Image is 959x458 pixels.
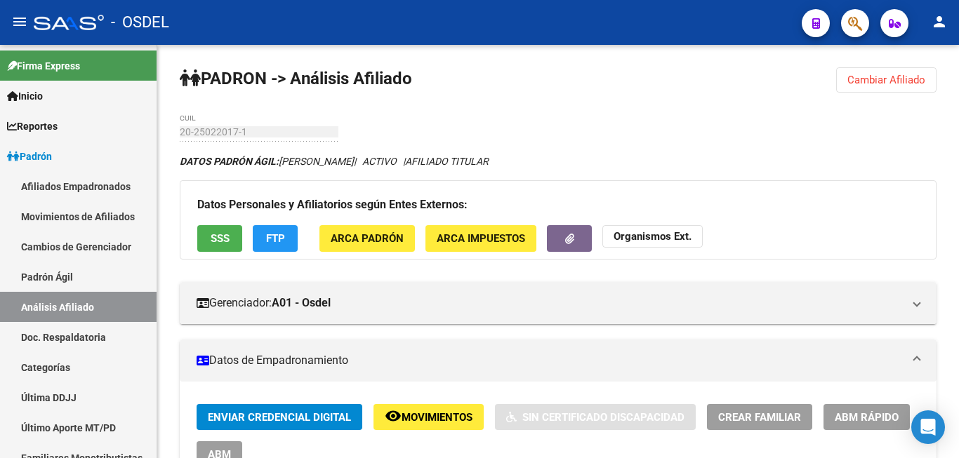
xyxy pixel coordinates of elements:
[405,156,489,167] span: AFILIADO TITULAR
[847,74,925,86] span: Cambiar Afiliado
[111,7,169,38] span: - OSDEL
[7,88,43,104] span: Inicio
[402,411,472,424] span: Movimientos
[266,233,285,245] span: FTP
[835,411,899,424] span: ABM Rápido
[522,411,684,424] span: Sin Certificado Discapacidad
[11,13,28,30] mat-icon: menu
[197,195,919,215] h3: Datos Personales y Afiliatorios según Entes Externos:
[931,13,948,30] mat-icon: person
[7,119,58,134] span: Reportes
[197,353,903,368] mat-panel-title: Datos de Empadronamiento
[272,295,331,311] strong: A01 - Osdel
[180,156,354,167] span: [PERSON_NAME]
[385,408,402,424] mat-icon: remove_red_eye
[707,404,812,430] button: Crear Familiar
[373,404,484,430] button: Movimientos
[180,339,937,382] mat-expansion-panel-header: Datos de Empadronamiento
[602,225,703,247] button: Organismos Ext.
[495,404,696,430] button: Sin Certificado Discapacidad
[331,233,404,245] span: ARCA Padrón
[911,410,945,444] div: Open Intercom Messenger
[197,404,362,430] button: Enviar Credencial Digital
[197,295,903,311] mat-panel-title: Gerenciador:
[180,282,937,324] mat-expansion-panel-header: Gerenciador:A01 - Osdel
[211,233,230,245] span: SSS
[197,225,242,251] button: SSS
[319,225,415,251] button: ARCA Padrón
[836,67,937,93] button: Cambiar Afiliado
[718,411,801,424] span: Crear Familiar
[824,404,910,430] button: ABM Rápido
[253,225,298,251] button: FTP
[7,149,52,164] span: Padrón
[614,231,692,243] strong: Organismos Ext.
[437,233,525,245] span: ARCA Impuestos
[180,69,412,88] strong: PADRON -> Análisis Afiliado
[425,225,536,251] button: ARCA Impuestos
[180,156,489,167] i: | ACTIVO |
[7,58,80,74] span: Firma Express
[180,156,279,167] strong: DATOS PADRÓN ÁGIL:
[208,411,351,424] span: Enviar Credencial Digital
